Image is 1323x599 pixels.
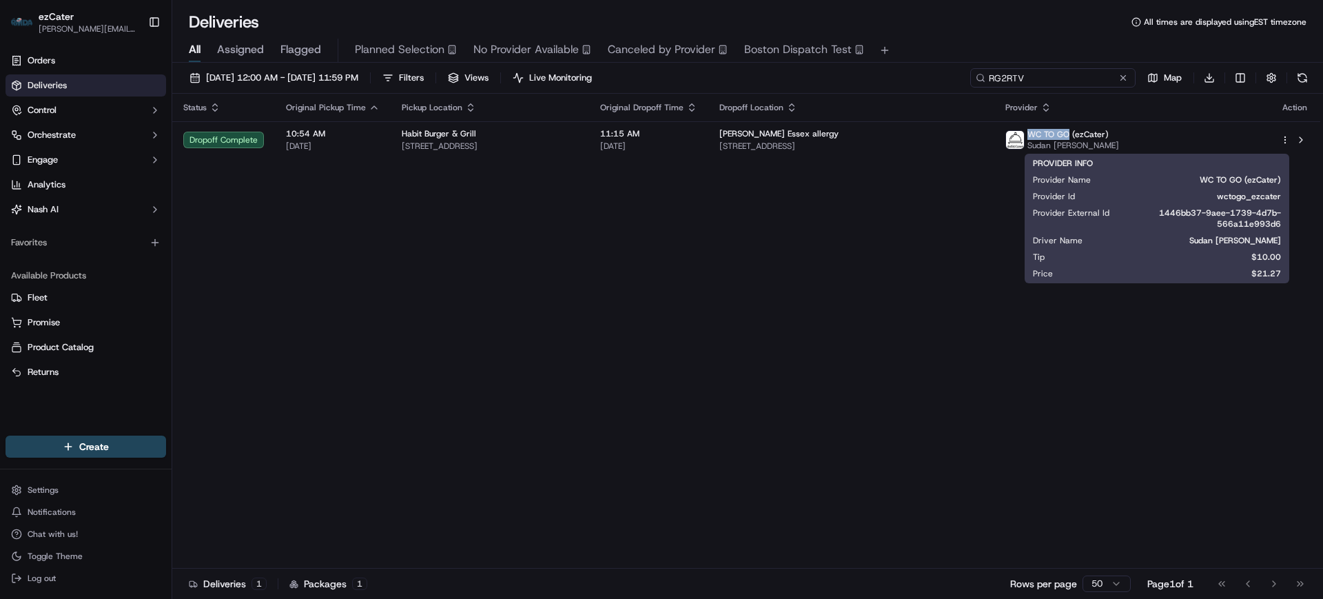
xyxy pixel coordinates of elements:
img: 8182517743763_77ec11ffeaf9c9a3fa3b_72.jpg [29,132,54,156]
span: Nash AI [28,203,59,216]
span: [DATE] [600,141,697,152]
span: Control [28,104,57,116]
span: Original Pickup Time [286,102,366,113]
span: $21.27 [1075,268,1281,279]
span: [DATE] [286,141,380,152]
div: Available Products [6,265,166,287]
div: Page 1 of 1 [1147,577,1193,591]
button: Refresh [1293,68,1312,88]
span: Map [1164,72,1182,84]
span: All [189,41,201,58]
p: Welcome 👋 [14,55,251,77]
a: 📗Knowledge Base [8,265,111,290]
span: 10:54 AM [286,128,380,139]
a: 💻API Documentation [111,265,227,290]
span: Live Monitoring [529,72,592,84]
span: Dropoff Location [719,102,783,113]
span: Product Catalog [28,341,94,354]
span: Toggle Theme [28,551,83,562]
span: $10.00 [1067,252,1281,263]
span: Sudan [PERSON_NAME] [1105,235,1281,246]
div: 1 [352,578,367,590]
span: Pylon [137,305,167,315]
button: Create [6,436,166,458]
img: Jes Laurent [14,201,36,226]
span: 11:15 AM [600,128,697,139]
div: Favorites [6,232,166,254]
span: Deliveries [28,79,67,92]
button: Nash AI [6,199,166,221]
button: Log out [6,569,166,588]
a: Deliveries [6,74,166,97]
h1: Deliveries [189,11,259,33]
span: Provider Name [1033,174,1091,185]
span: [PERSON_NAME] Essex allergy [719,128,839,139]
button: ezCater [39,10,74,23]
span: Chat with us! [28,529,78,540]
button: Promise [6,312,166,334]
button: Live Monitoring [506,68,598,88]
button: Chat with us! [6,525,166,544]
span: Settings [28,485,59,496]
div: Action [1280,102,1309,113]
span: Price [1033,268,1053,279]
a: Orders [6,50,166,72]
button: Product Catalog [6,336,166,358]
button: [PERSON_NAME][EMAIL_ADDRESS][DOMAIN_NAME] [39,23,137,34]
a: Product Catalog [11,341,161,354]
div: Start new chat [62,132,226,145]
input: Got a question? Start typing here... [36,89,248,103]
button: ezCaterezCater[PERSON_NAME][EMAIL_ADDRESS][DOMAIN_NAME] [6,6,143,39]
a: Fleet [11,292,161,304]
button: Engage [6,149,166,171]
input: Type to search [970,68,1136,88]
button: Returns [6,361,166,383]
span: All times are displayed using EST timezone [1144,17,1306,28]
img: profile_wctogo_shipday.jpg [1006,131,1024,149]
span: Knowledge Base [28,271,105,285]
div: 1 [252,578,267,590]
span: Flagged [280,41,321,58]
span: Canceled by Provider [608,41,715,58]
span: API Documentation [130,271,221,285]
button: [DATE] 12:00 AM - [DATE] 11:59 PM [183,68,365,88]
span: • [114,214,119,225]
button: Start new chat [234,136,251,152]
span: Returns [28,366,59,378]
span: [PERSON_NAME] [43,214,112,225]
button: Map [1141,68,1188,88]
span: Original Dropoff Time [600,102,684,113]
span: Provider [1005,102,1038,113]
img: 1736555255976-a54dd68f-1ca7-489b-9aae-adbdc363a1c4 [14,132,39,156]
span: Log out [28,573,56,584]
span: PROVIDER INFO [1033,158,1093,169]
span: WC TO GO (ezCater) [1113,174,1281,185]
span: [DATE] [122,214,150,225]
span: Provider Id [1033,191,1075,202]
span: wctogo_ezcater [1097,191,1281,202]
button: Orchestrate [6,124,166,146]
button: See all [214,176,251,193]
button: Filters [376,68,430,88]
button: Control [6,99,166,121]
span: Sudan [PERSON_NAME] [1027,140,1119,151]
span: [DATE] 12:00 AM - [DATE] 11:59 PM [206,72,358,84]
span: Create [79,440,109,454]
img: ezCater [11,18,33,27]
span: Habit Burger & Grill [402,128,476,139]
span: No Provider Available [473,41,579,58]
div: 💻 [116,272,127,283]
span: Boston Dispatch Test [744,41,852,58]
button: Settings [6,480,166,500]
a: Returns [11,366,161,378]
div: Deliveries [189,577,267,591]
a: Promise [11,316,161,329]
div: Packages [289,577,367,591]
div: 📗 [14,272,25,283]
span: 1446bb37-9aee-1739-4d7b-566a11e993d6 [1131,207,1281,230]
span: Status [183,102,207,113]
span: Notifications [28,507,76,518]
span: Analytics [28,179,65,191]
